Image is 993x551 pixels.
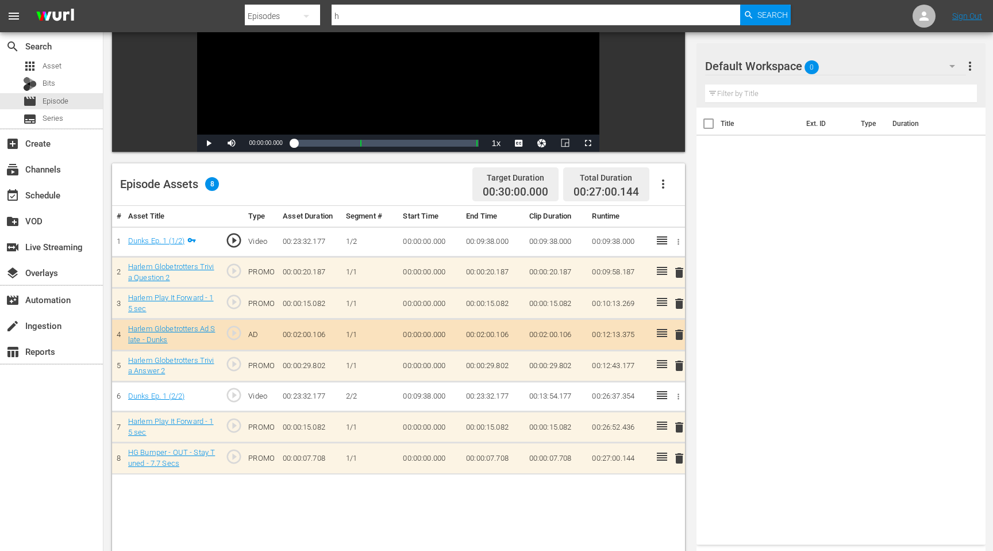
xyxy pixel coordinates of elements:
span: play_circle_outline [225,417,243,434]
button: delete [672,419,686,435]
td: 1/1 [341,443,399,474]
a: HG Bumper - OUT - Stay Tuned - 7.7 Secs [128,448,215,468]
td: 00:00:29.802 [278,350,341,381]
td: 00:00:15.082 [278,288,341,319]
td: 1/1 [341,412,399,443]
td: 00:00:20.187 [525,257,588,288]
td: 1/1 [341,319,399,350]
th: Duration [886,108,954,140]
th: Clip Duration [525,206,588,227]
span: Create [6,137,20,151]
div: Total Duration [574,170,639,186]
span: Reports [6,345,20,359]
td: 00:09:38.000 [587,227,651,257]
span: 0 [805,55,819,79]
td: 00:00:20.187 [461,257,525,288]
th: Title [721,108,799,140]
th: Asset Title [124,206,221,227]
td: 1/1 [341,257,399,288]
span: Ingestion [6,319,20,333]
button: Search [740,5,791,25]
td: 00:27:00.144 [587,443,651,474]
td: 00:00:07.708 [278,443,341,474]
th: Runtime [587,206,651,227]
span: 00:27:00.144 [574,185,639,198]
td: 00:02:00.106 [461,319,525,350]
span: Asset [23,59,37,73]
button: Play [197,135,220,152]
td: 00:02:00.106 [278,319,341,350]
td: 00:00:00.000 [398,227,461,257]
td: 00:00:07.708 [461,443,525,474]
button: delete [672,264,686,281]
span: play_circle_outline [225,262,243,280]
button: more_vert [963,52,977,80]
span: Series [23,112,37,126]
td: PROMO [244,443,278,474]
button: delete [672,358,686,374]
a: Dunks Ep. 1 (1/2) [128,236,184,245]
td: 00:10:13.269 [587,288,651,319]
td: 00:00:00.000 [398,350,461,381]
td: 00:26:52.436 [587,412,651,443]
th: Asset Duration [278,206,341,227]
span: Schedule [6,189,20,202]
button: Fullscreen [576,135,599,152]
div: Progress Bar [294,140,479,147]
a: Harlem Globetrotters Ad Slate - Dunks [128,324,215,344]
a: Sign Out [952,12,982,21]
img: ans4CAIJ8jUAAAAAAAAAAAAAAAAAAAAAAAAgQb4GAAAAAAAAAAAAAAAAAAAAAAAAJMjXAAAAAAAAAAAAAAAAAAAAAAAAgAT5G... [28,3,83,30]
span: more_vert [963,59,977,73]
span: Automation [6,293,20,307]
span: Overlays [6,266,20,280]
a: Harlem Play It Forward - 15 sec [128,293,214,313]
td: PROMO [244,288,278,319]
td: PROMO [244,412,278,443]
span: play_circle_outline [225,232,243,249]
td: 00:09:58.187 [587,257,651,288]
div: Episode Assets [120,177,219,191]
span: Channels [6,163,20,177]
button: delete [672,327,686,343]
a: Harlem Play It Forward - 15 sec [128,417,214,437]
td: PROMO [244,257,278,288]
span: play_circle_outline [225,293,243,311]
td: 00:00:15.082 [461,288,525,319]
td: 00:13:54.177 [525,381,588,412]
span: Bits [43,78,55,89]
td: 00:00:00.000 [398,443,461,474]
td: 1/1 [341,288,399,319]
td: 00:09:38.000 [461,227,525,257]
td: 2 [112,257,124,288]
span: delete [672,297,686,311]
div: Bits [23,77,37,91]
th: Type [244,206,278,227]
td: Video [244,381,278,412]
span: Asset [43,60,61,72]
span: 00:00:00.000 [249,140,282,146]
td: 00:23:32.177 [461,381,525,412]
td: 00:23:32.177 [278,381,341,412]
td: 8 [112,443,124,474]
span: 00:30:00.000 [483,186,548,199]
th: Segment # [341,206,399,227]
th: # [112,206,124,227]
span: menu [7,9,21,23]
td: PROMO [244,350,278,381]
td: 00:09:38.000 [525,227,588,257]
th: Start Time [398,206,461,227]
th: Ext. ID [799,108,854,140]
span: play_circle_outline [225,387,243,404]
button: delete [672,295,686,312]
button: Playback Rate [484,135,507,152]
td: 00:02:00.106 [525,319,588,350]
span: Episode [23,94,37,108]
td: 00:00:29.802 [461,350,525,381]
td: Video [244,227,278,257]
td: 00:00:15.082 [525,288,588,319]
span: delete [672,328,686,342]
div: Default Workspace [705,50,966,82]
a: Dunks Ep. 1 (2/2) [128,392,184,400]
span: delete [672,451,686,465]
td: 00:00:00.000 [398,257,461,288]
